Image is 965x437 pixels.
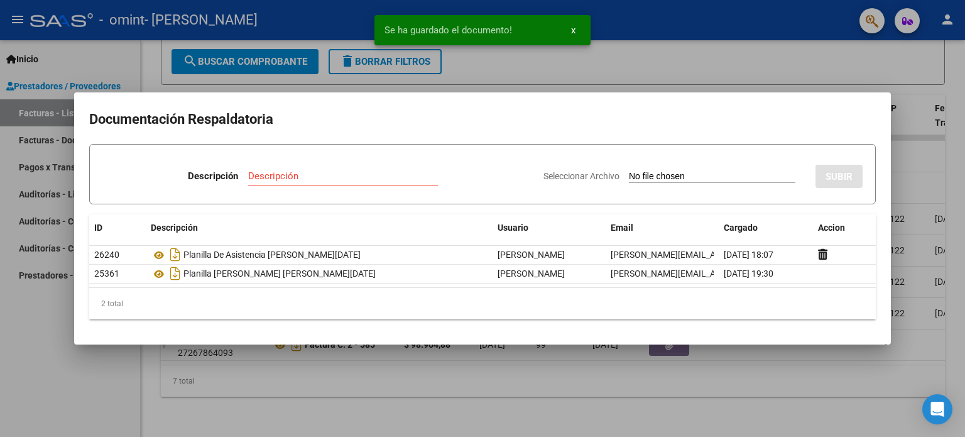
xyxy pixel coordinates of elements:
button: SUBIR [815,165,863,188]
span: Email [611,223,633,233]
p: Descripción [188,169,238,184]
span: 26240 [94,250,119,260]
span: [PERSON_NAME] [498,250,565,260]
span: 25361 [94,268,119,279]
span: Cargado [724,223,758,233]
span: Se ha guardado el documento! [384,24,512,36]
span: [PERSON_NAME] [498,268,565,279]
span: ID [94,223,102,233]
span: Descripción [151,223,198,233]
datatable-header-cell: Accion [813,214,876,241]
i: Descargar documento [167,245,183,265]
span: [PERSON_NAME][EMAIL_ADDRESS][PERSON_NAME][DOMAIN_NAME] [611,250,885,260]
span: SUBIR [826,171,853,182]
div: Open Intercom Messenger [922,394,952,424]
span: [DATE] 19:30 [724,268,773,279]
span: Seleccionar Archivo [543,171,619,181]
div: Planilla De Asistencia [PERSON_NAME][DATE] [151,245,488,265]
datatable-header-cell: Descripción [146,214,493,241]
div: Planilla [PERSON_NAME] [PERSON_NAME][DATE] [151,263,488,284]
button: x [561,19,586,41]
div: 2 total [89,288,876,319]
h2: Documentación Respaldatoria [89,108,876,131]
datatable-header-cell: Email [606,214,719,241]
span: x [571,25,575,36]
span: [PERSON_NAME][EMAIL_ADDRESS][PERSON_NAME][DOMAIN_NAME] [611,268,885,279]
datatable-header-cell: Cargado [719,214,813,241]
span: Usuario [498,223,528,233]
datatable-header-cell: ID [89,214,146,241]
i: Descargar documento [167,263,183,284]
span: Accion [818,223,845,233]
span: [DATE] 18:07 [724,250,773,260]
datatable-header-cell: Usuario [493,214,606,241]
